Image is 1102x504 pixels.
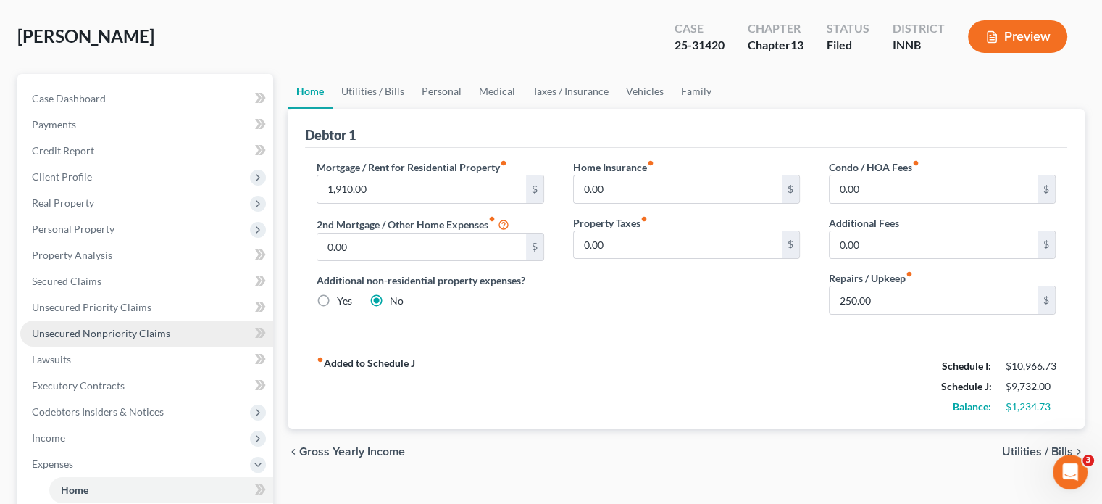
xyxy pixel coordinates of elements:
span: Property Analysis [32,249,112,261]
i: fiber_manual_record [488,215,496,223]
i: chevron_left [288,446,299,458]
button: Preview [968,20,1067,53]
input: -- [574,175,782,203]
span: Case Dashboard [32,92,106,104]
div: Debtor 1 [305,126,356,144]
label: Yes [337,294,352,308]
span: [PERSON_NAME] [17,25,154,46]
span: Unsecured Priority Claims [32,301,151,313]
input: -- [830,286,1038,314]
i: fiber_manual_record [317,356,324,363]
a: Home [288,74,333,109]
div: $ [1038,175,1055,203]
span: Unsecured Nonpriority Claims [32,327,170,339]
iframe: Intercom live chat [1053,455,1088,489]
span: Personal Property [32,223,114,235]
div: Status [827,20,869,37]
button: Utilities / Bills chevron_right [1002,446,1085,458]
div: $10,966.73 [1006,359,1056,373]
input: -- [317,234,525,261]
label: Additional Fees [829,215,899,231]
div: Filed [827,37,869,54]
span: Executory Contracts [32,379,125,392]
div: Case [675,20,725,37]
a: Payments [20,112,273,138]
div: Chapter [748,37,803,54]
a: Secured Claims [20,268,273,294]
span: Payments [32,118,76,131]
div: Chapter [748,20,803,37]
a: Utilities / Bills [333,74,413,109]
label: Mortgage / Rent for Residential Property [317,160,507,175]
a: Executory Contracts [20,373,273,399]
i: fiber_manual_record [640,215,648,223]
span: Credit Report [32,144,94,157]
i: chevron_right [1073,446,1085,458]
i: fiber_manual_record [906,270,913,278]
label: Repairs / Upkeep [829,270,913,286]
input: -- [830,175,1038,203]
a: Family [672,74,720,109]
span: Utilities / Bills [1002,446,1073,458]
label: Additional non-residential property expenses? [317,273,543,288]
span: Income [32,431,65,444]
input: -- [574,231,782,259]
div: INNB [893,37,945,54]
a: Credit Report [20,138,273,164]
span: Expenses [32,458,73,470]
a: Personal [413,74,470,109]
input: -- [830,231,1038,259]
span: Client Profile [32,170,92,183]
a: Vehicles [617,74,672,109]
div: $ [1038,231,1055,259]
span: 13 [790,38,803,51]
div: $ [782,175,799,203]
span: Gross Yearly Income [299,446,405,458]
span: Real Property [32,197,94,209]
div: 25-31420 [675,37,725,54]
a: Medical [470,74,524,109]
label: Property Taxes [573,215,648,231]
div: District [893,20,945,37]
label: No [390,294,404,308]
i: fiber_manual_record [912,160,919,167]
span: Codebtors Insiders & Notices [32,405,164,418]
span: Lawsuits [32,353,71,365]
div: $ [526,234,543,261]
label: 2nd Mortgage / Other Home Expenses [317,215,509,233]
label: Home Insurance [573,160,654,175]
strong: Balance: [953,400,991,413]
strong: Schedule I: [942,360,991,372]
a: Taxes / Insurance [524,74,617,109]
a: Unsecured Nonpriority Claims [20,321,273,347]
i: fiber_manual_record [500,160,507,167]
div: $1,234.73 [1006,400,1056,414]
label: Condo / HOA Fees [829,160,919,175]
strong: Added to Schedule J [317,356,415,417]
a: Property Analysis [20,242,273,268]
a: Home [49,477,273,503]
button: chevron_left Gross Yearly Income [288,446,405,458]
a: Case Dashboard [20,86,273,112]
a: Unsecured Priority Claims [20,294,273,321]
div: $ [1038,286,1055,314]
span: Secured Claims [32,275,101,287]
span: 3 [1082,455,1094,466]
div: $ [526,175,543,203]
strong: Schedule J: [941,380,992,392]
a: Lawsuits [20,347,273,373]
i: fiber_manual_record [647,160,654,167]
span: Home [61,484,88,496]
div: $ [782,231,799,259]
div: $9,732.00 [1006,379,1056,394]
input: -- [317,175,525,203]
